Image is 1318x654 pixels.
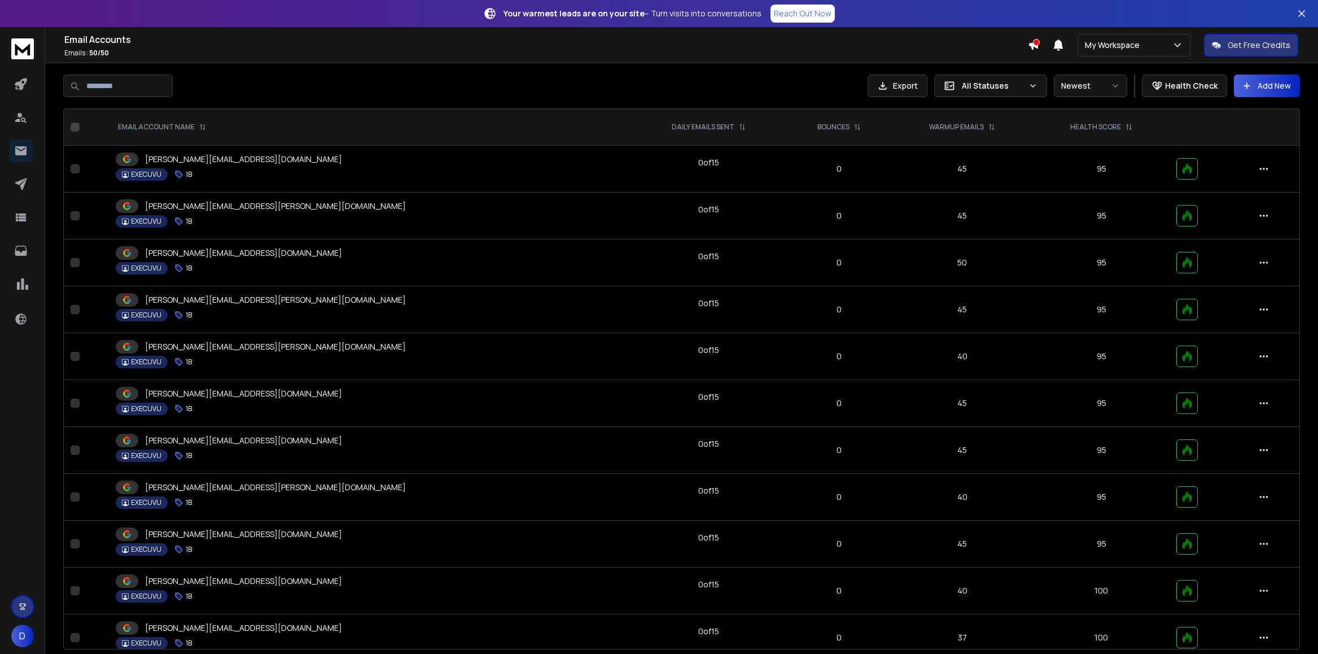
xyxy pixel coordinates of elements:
[131,170,161,179] p: EXECUVU
[186,357,192,367] p: 1B
[794,538,884,550] p: 0
[1228,40,1290,51] p: Get Free Credits
[891,427,1034,474] td: 45
[503,8,761,19] p: – Turn visits into conversations
[186,592,192,601] p: 1B
[891,474,1034,521] td: 40
[186,217,192,226] p: 1B
[89,48,109,58] span: 50 / 50
[698,204,719,215] div: 0 of 15
[1034,193,1170,239] td: 95
[64,33,1028,46] h1: Email Accounts
[186,170,192,179] p: 1B
[794,444,884,456] p: 0
[891,239,1034,286] td: 50
[1070,123,1121,132] p: HEALTH SCORE
[186,311,192,320] p: 1B
[672,123,734,132] p: DAILY EMAILS SENT
[794,491,884,503] p: 0
[817,123,850,132] p: BOUNCES
[1034,333,1170,380] td: 95
[698,345,719,356] div: 0 of 15
[1034,474,1170,521] td: 95
[698,157,719,168] div: 0 of 15
[145,341,406,352] p: [PERSON_NAME][EMAIL_ADDRESS][PERSON_NAME][DOMAIN_NAME]
[1034,521,1170,568] td: 95
[503,8,645,19] strong: Your warmest leads are on your site
[145,529,342,540] p: [PERSON_NAME][EMAIL_ADDRESS][DOMAIN_NAME]
[145,247,342,259] p: [PERSON_NAME][EMAIL_ADDRESS][DOMAIN_NAME]
[891,521,1034,568] td: 45
[131,311,161,320] p: EXECUVU
[145,154,342,165] p: [PERSON_NAME][EMAIL_ADDRESS][DOMAIN_NAME]
[131,498,161,507] p: EXECUVU
[698,438,719,450] div: 0 of 15
[891,380,1034,427] td: 45
[131,357,161,367] p: EXECUVU
[698,485,719,496] div: 0 of 15
[891,568,1034,614] td: 40
[145,435,342,446] p: [PERSON_NAME][EMAIL_ADDRESS][DOMAIN_NAME]
[131,404,161,413] p: EXECUVU
[1165,80,1218,91] p: Health Check
[145,388,342,399] p: [PERSON_NAME][EMAIL_ADDRESS][DOMAIN_NAME]
[929,123,984,132] p: WARMUP EMAILS
[794,304,884,315] p: 0
[186,451,192,460] p: 1B
[186,545,192,554] p: 1B
[794,398,884,409] p: 0
[891,286,1034,333] td: 45
[794,257,884,268] p: 0
[1034,239,1170,286] td: 95
[698,251,719,262] div: 0 of 15
[698,579,719,590] div: 0 of 15
[891,193,1034,239] td: 45
[1034,146,1170,193] td: 95
[794,163,884,175] p: 0
[698,391,719,403] div: 0 of 15
[11,38,34,59] img: logo
[1234,75,1300,97] button: Add New
[698,532,719,543] div: 0 of 15
[131,639,161,648] p: EXECUVU
[794,632,884,643] p: 0
[794,210,884,221] p: 0
[1054,75,1127,97] button: Newest
[186,264,192,273] p: 1B
[131,264,161,273] p: EXECUVU
[962,80,1024,91] p: All Statuses
[145,622,342,634] p: [PERSON_NAME][EMAIL_ADDRESS][DOMAIN_NAME]
[774,8,831,19] p: Reach Out Now
[131,451,161,460] p: EXECUVU
[794,585,884,596] p: 0
[145,482,406,493] p: [PERSON_NAME][EMAIL_ADDRESS][PERSON_NAME][DOMAIN_NAME]
[770,5,835,23] a: Reach Out Now
[145,294,406,306] p: [PERSON_NAME][EMAIL_ADDRESS][PERSON_NAME][DOMAIN_NAME]
[698,298,719,309] div: 0 of 15
[1034,568,1170,614] td: 100
[868,75,927,97] button: Export
[698,626,719,637] div: 0 of 15
[1142,75,1227,97] button: Health Check
[145,200,406,212] p: [PERSON_NAME][EMAIL_ADDRESS][PERSON_NAME][DOMAIN_NAME]
[1034,286,1170,333] td: 95
[891,333,1034,380] td: 40
[145,575,342,587] p: [PERSON_NAME][EMAIL_ADDRESS][DOMAIN_NAME]
[186,639,192,648] p: 1B
[1085,40,1144,51] p: My Workspace
[118,123,206,132] div: EMAIL ACCOUNT NAME
[131,592,161,601] p: EXECUVU
[794,351,884,362] p: 0
[186,498,192,507] p: 1B
[64,49,1028,58] p: Emails :
[891,146,1034,193] td: 45
[11,625,34,647] button: D
[131,545,161,554] p: EXECUVU
[1204,34,1298,56] button: Get Free Credits
[131,217,161,226] p: EXECUVU
[1034,380,1170,427] td: 95
[186,404,192,413] p: 1B
[1034,427,1170,474] td: 95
